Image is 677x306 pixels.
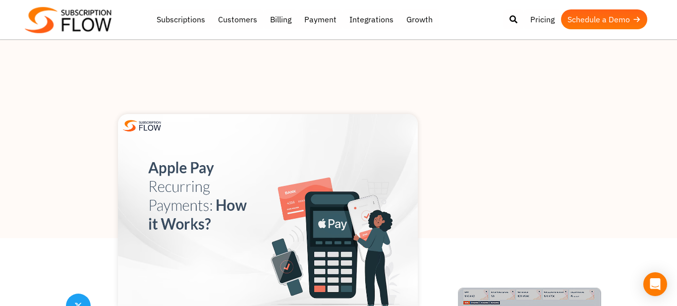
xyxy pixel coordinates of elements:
a: Customers [212,9,264,29]
a: Payment [298,9,343,29]
a: Integrations [343,9,400,29]
img: Subscriptionflow [25,7,112,33]
a: Billing [264,9,298,29]
a: Schedule a Demo [561,9,647,29]
div: Open Intercom Messenger [643,272,667,296]
a: Growth [400,9,439,29]
a: Subscriptions [150,9,212,29]
a: Pricing [524,9,561,29]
